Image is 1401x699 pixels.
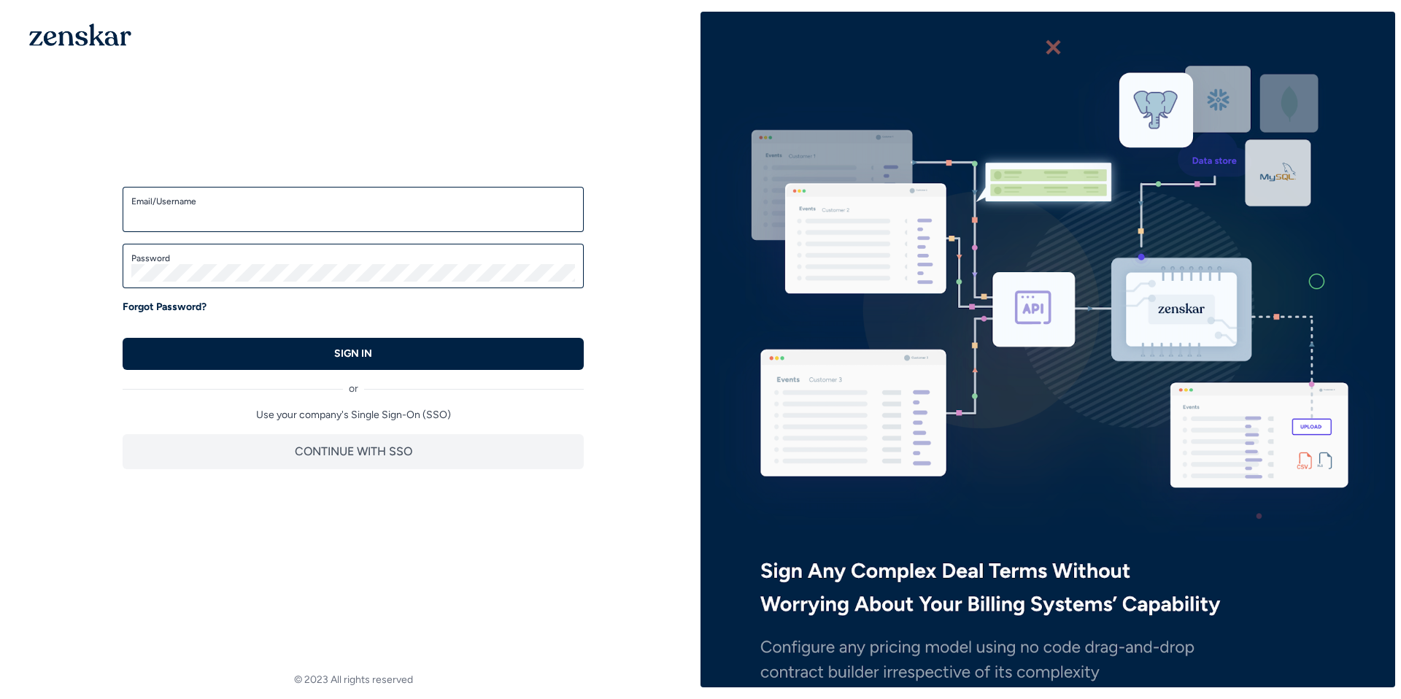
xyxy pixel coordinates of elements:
[123,434,584,469] button: CONTINUE WITH SSO
[123,408,584,422] p: Use your company's Single Sign-On (SSO)
[131,252,575,264] label: Password
[123,300,207,314] a: Forgot Password?
[123,338,584,370] button: SIGN IN
[334,347,372,361] p: SIGN IN
[123,370,584,396] div: or
[6,673,700,687] footer: © 2023 All rights reserved
[131,196,575,207] label: Email/Username
[29,23,131,46] img: 1OGAJ2xQqyY4LXKgY66KYq0eOWRCkrZdAb3gUhuVAqdWPZE9SRJmCz+oDMSn4zDLXe31Ii730ItAGKgCKgCCgCikA4Av8PJUP...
